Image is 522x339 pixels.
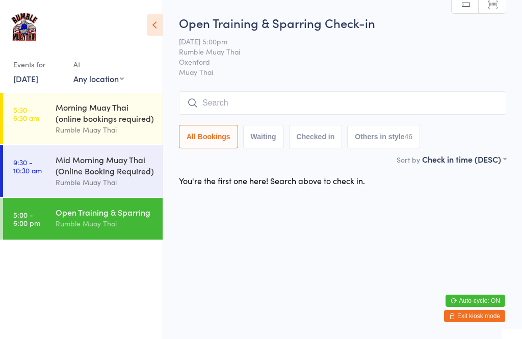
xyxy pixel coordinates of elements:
div: Rumble Muay Thai [56,176,154,188]
h2: Open Training & Sparring Check-in [179,14,506,31]
time: 9:30 - 10:30 am [13,158,42,174]
div: At [73,56,124,73]
div: Check in time (DESC) [422,153,506,165]
div: You're the first one here! Search above to check in. [179,175,365,186]
button: Waiting [243,125,284,148]
img: Rumble Muay Thai [10,8,39,46]
label: Sort by [397,154,420,165]
a: [DATE] [13,73,38,84]
div: Open Training & Sparring [56,206,154,218]
button: All Bookings [179,125,238,148]
button: Auto-cycle: ON [446,295,505,307]
button: Others in style46 [347,125,420,148]
a: 5:30 -6:30 amMorning Muay Thai (online bookings required)Rumble Muay Thai [3,93,163,144]
a: 9:30 -10:30 amMid Morning Muay Thai (Online Booking Required)Rumble Muay Thai [3,145,163,197]
span: [DATE] 5:00pm [179,36,490,46]
div: Mid Morning Muay Thai (Online Booking Required) [56,154,154,176]
div: Morning Muay Thai (online bookings required) [56,101,154,124]
button: Exit kiosk mode [444,310,505,322]
button: Checked in [289,125,343,148]
div: Rumble Muay Thai [56,124,154,136]
input: Search [179,91,506,115]
span: Muay Thai [179,67,506,77]
a: 5:00 -6:00 pmOpen Training & SparringRumble Muay Thai [3,198,163,240]
div: 46 [405,133,413,141]
span: Oxenford [179,57,490,67]
span: Rumble Muay Thai [179,46,490,57]
div: Events for [13,56,63,73]
div: Rumble Muay Thai [56,218,154,229]
time: 5:30 - 6:30 am [13,106,39,122]
time: 5:00 - 6:00 pm [13,211,40,227]
div: Any location [73,73,124,84]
